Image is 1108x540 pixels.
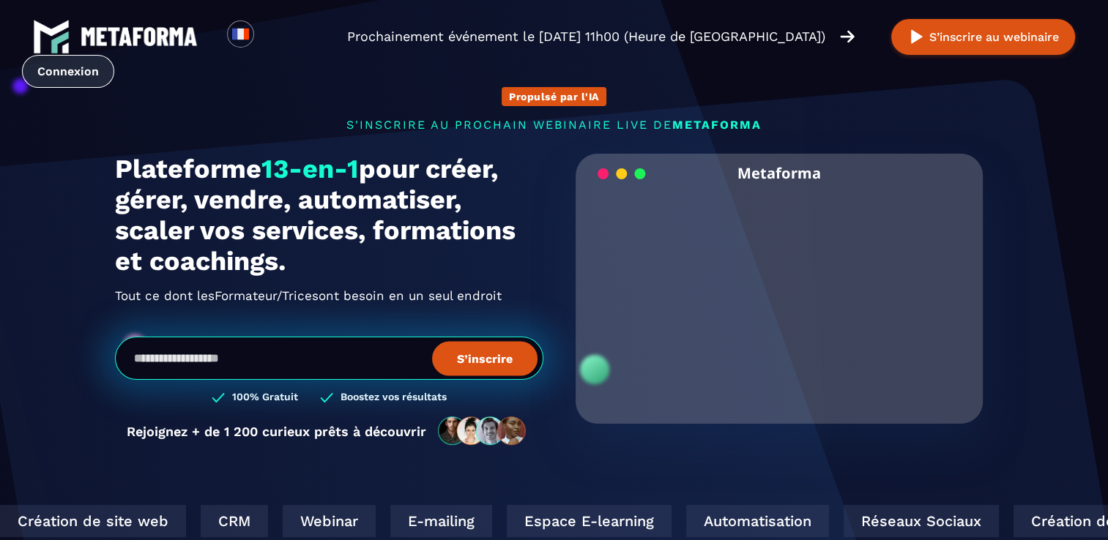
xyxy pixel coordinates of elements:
h2: Tout ce dont les ont besoin en un seul endroit [115,284,543,307]
div: CRM [201,505,268,537]
button: S’inscrire au webinaire [891,19,1075,55]
h2: Metaforma [737,154,821,192]
div: Webinar [283,505,376,537]
img: community-people [434,416,532,446]
h1: Plateforme pour créer, gérer, vendre, automatiser, scaler vos services, formations et coachings. [115,154,543,277]
div: E-mailing [390,505,492,537]
button: S’inscrire [432,341,538,375]
div: Search for option [254,20,290,53]
img: loading [598,167,646,181]
span: METAFORMA [672,118,762,132]
img: logo [33,18,70,55]
input: Search for option [267,28,278,45]
img: arrow-right [840,29,855,45]
div: Automatisation [686,505,829,537]
img: fr [231,25,250,43]
h3: Boostez vos résultats [341,391,447,405]
p: Rejoignez + de 1 200 curieux prêts à découvrir [127,424,426,439]
img: logo [81,27,198,46]
a: Connexion [22,55,114,88]
p: s'inscrire au prochain webinaire live de [115,118,994,132]
p: Prochainement événement le [DATE] 11h00 (Heure de [GEOGRAPHIC_DATA]) [347,26,825,47]
h3: 100% Gratuit [232,391,298,405]
video: Your browser does not support the video tag. [587,192,973,385]
img: checked [212,391,225,405]
div: Réseaux Sociaux [844,505,999,537]
img: play [907,28,926,46]
img: checked [320,391,333,405]
span: 13-en-1 [261,154,359,184]
div: Espace E-learning [507,505,672,537]
span: Formateur/Trices [215,284,319,307]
